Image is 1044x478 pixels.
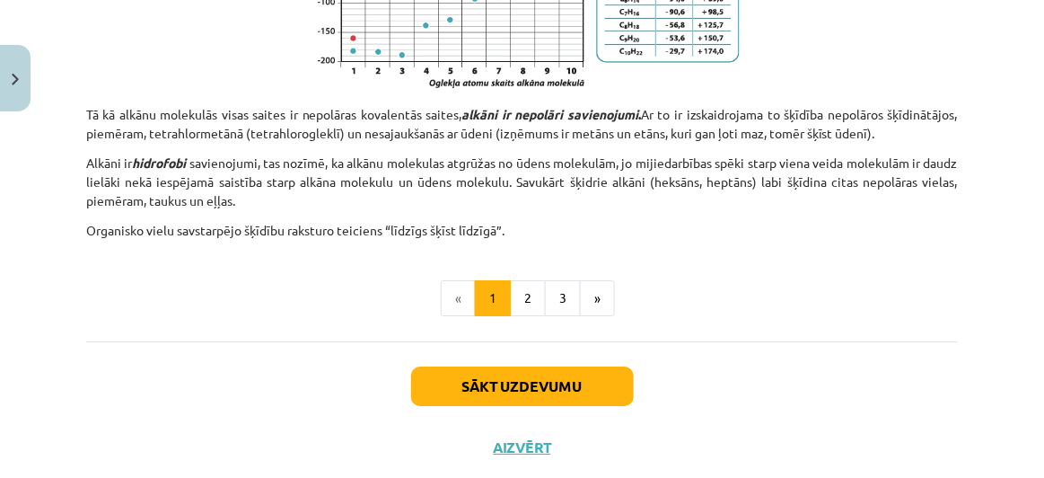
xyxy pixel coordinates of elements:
img: icon-close-lesson-0947bae3869378f0d4975bcd49f059093ad1ed9edebbc8119c70593378902aed.svg [12,74,19,85]
button: 3 [545,280,581,316]
button: 1 [475,280,511,316]
button: » [580,280,615,316]
button: Sākt uzdevumu [411,367,634,406]
nav: Page navigation example [86,280,958,316]
button: Aizvērt [488,438,557,456]
p: Tā kā alkānu molekulās visas saites ir nepolāras kovalentās saites, Ar to ir izskaidrojama to šķī... [86,105,958,143]
b: . [462,106,642,122]
i: hidrofobi [132,155,186,171]
i: alkāni ir nepolāri [462,106,564,122]
p: Alkāni ir savienojumi, tas nozīmē, ka alkānu molekulas atgrūžas no ūdens molekulām, jo mijiedarbī... [86,154,958,210]
i: savienojumi [567,106,638,122]
p: Organisko vielu savstarpējo šķīdību raksturo teiciens “līdzīgs šķīst līdzīgā”. [86,221,958,240]
button: 2 [510,280,546,316]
